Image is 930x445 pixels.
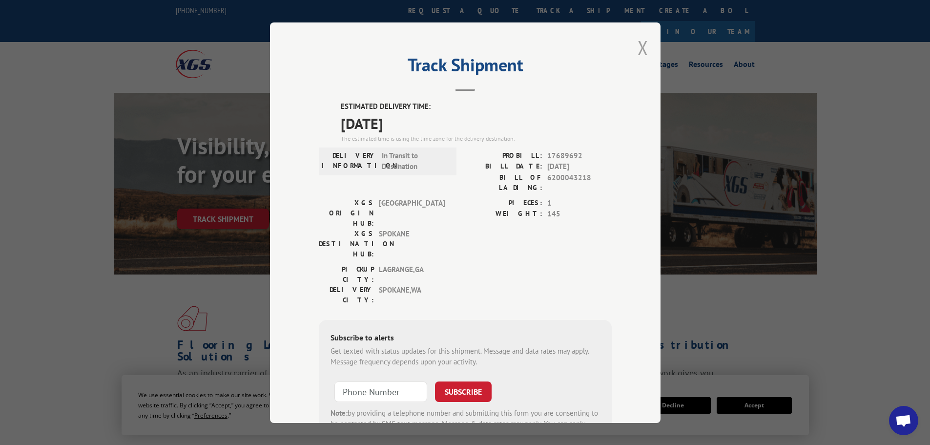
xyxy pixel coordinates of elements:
[322,150,377,172] label: DELIVERY INFORMATION:
[547,172,612,192] span: 6200043218
[435,381,492,402] button: SUBSCRIBE
[319,264,374,284] label: PICKUP CITY:
[382,150,448,172] span: In Transit to Destination
[379,197,445,228] span: [GEOGRAPHIC_DATA]
[889,406,918,435] div: Open chat
[379,284,445,305] span: SPOKANE , WA
[379,264,445,284] span: LAGRANGE , GA
[319,197,374,228] label: XGS ORIGIN HUB:
[547,150,612,161] span: 17689692
[319,58,612,77] h2: Track Shipment
[465,197,542,209] label: PIECES:
[331,408,348,417] strong: Note:
[465,209,542,220] label: WEIGHT:
[331,331,600,345] div: Subscribe to alerts
[465,172,542,192] label: BILL OF LADING:
[465,150,542,161] label: PROBILL:
[547,197,612,209] span: 1
[547,209,612,220] span: 145
[379,228,445,259] span: SPOKANE
[331,407,600,441] div: by providing a telephone number and submitting this form you are consenting to be contacted by SM...
[319,228,374,259] label: XGS DESTINATION HUB:
[331,345,600,367] div: Get texted with status updates for this shipment. Message and data rates may apply. Message frequ...
[341,134,612,143] div: The estimated time is using the time zone for the delivery destination.
[341,112,612,134] span: [DATE]
[465,161,542,172] label: BILL DATE:
[638,35,648,61] button: Close modal
[547,161,612,172] span: [DATE]
[341,101,612,112] label: ESTIMATED DELIVERY TIME:
[319,284,374,305] label: DELIVERY CITY:
[334,381,427,402] input: Phone Number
